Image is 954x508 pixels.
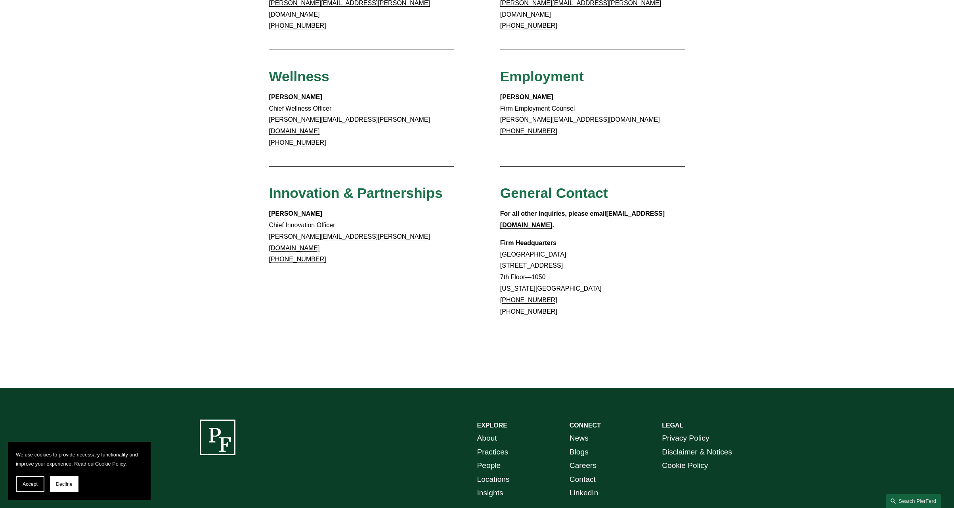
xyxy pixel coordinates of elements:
[500,185,608,201] span: General Contact
[662,422,683,429] strong: LEGAL
[269,208,454,265] p: Chief Innovation Officer
[477,459,501,473] a: People
[500,308,557,315] a: [PHONE_NUMBER]
[477,486,503,500] a: Insights
[50,476,78,492] button: Decline
[269,210,322,217] strong: [PERSON_NAME]
[570,459,596,473] a: Careers
[500,240,556,246] strong: Firm Headquarters
[500,210,665,228] a: [EMAIL_ADDRESS][DOMAIN_NAME]
[477,473,510,487] a: Locations
[570,431,589,445] a: News
[662,445,732,459] a: Disclaimer & Notices
[500,94,553,100] strong: [PERSON_NAME]
[570,486,598,500] a: LinkedIn
[500,116,660,123] a: [PERSON_NAME][EMAIL_ADDRESS][DOMAIN_NAME]
[500,69,584,84] span: Employment
[269,116,430,134] a: [PERSON_NAME][EMAIL_ADDRESS][PERSON_NAME][DOMAIN_NAME]
[269,139,326,146] a: [PHONE_NUMBER]
[269,185,443,201] span: Innovation & Partnerships
[16,450,143,468] p: We use cookies to provide necessary functionality and improve your experience. Read our .
[477,422,507,429] strong: EXPLORE
[570,422,601,429] strong: CONNECT
[500,238,685,318] p: [GEOGRAPHIC_DATA] [STREET_ADDRESS] 7th Floor—1050 [US_STATE][GEOGRAPHIC_DATA]
[662,459,708,473] a: Cookie Policy
[477,445,509,459] a: Practices
[886,494,941,508] a: Search this site
[8,442,151,500] section: Cookie banner
[500,128,557,134] a: [PHONE_NUMBER]
[552,222,554,228] strong: .
[500,22,557,29] a: [PHONE_NUMBER]
[662,431,709,445] a: Privacy Policy
[269,69,329,84] span: Wellness
[56,481,73,487] span: Decline
[500,92,685,137] p: Firm Employment Counsel
[95,461,126,467] a: Cookie Policy
[269,22,326,29] a: [PHONE_NUMBER]
[269,92,454,149] p: Chief Wellness Officer
[570,473,596,487] a: Contact
[269,233,430,251] a: [PERSON_NAME][EMAIL_ADDRESS][PERSON_NAME][DOMAIN_NAME]
[477,431,497,445] a: About
[23,481,38,487] span: Accept
[16,476,44,492] button: Accept
[269,94,322,100] strong: [PERSON_NAME]
[269,256,326,263] a: [PHONE_NUMBER]
[500,210,606,217] strong: For all other inquiries, please email
[570,445,589,459] a: Blogs
[500,297,557,303] a: [PHONE_NUMBER]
